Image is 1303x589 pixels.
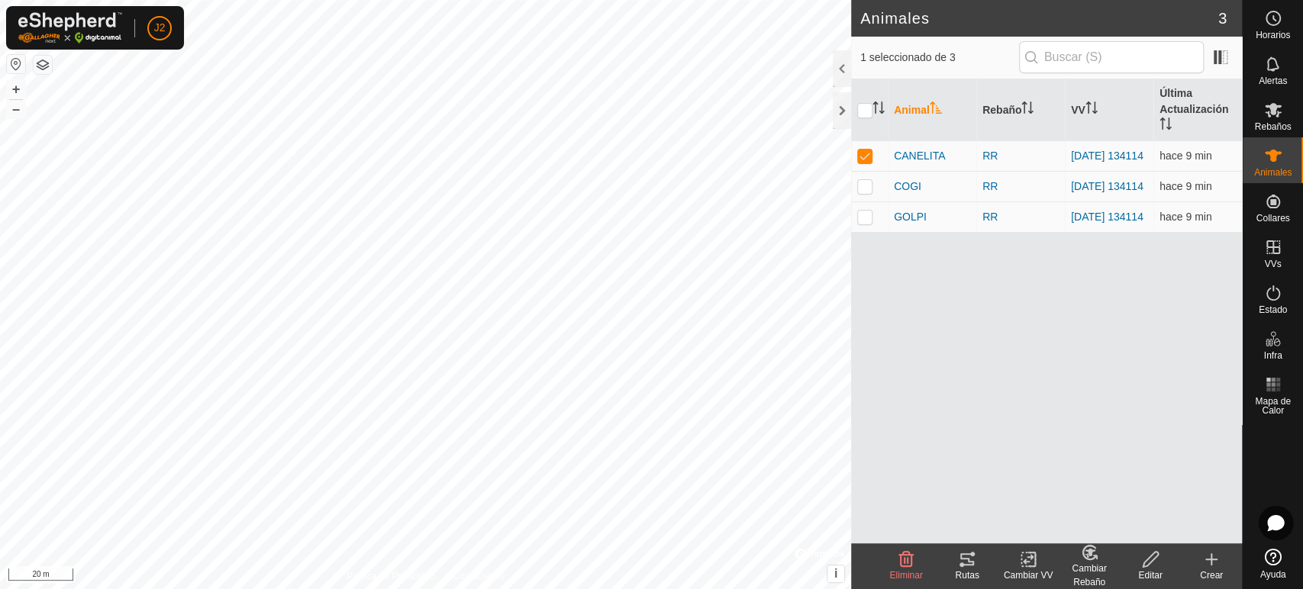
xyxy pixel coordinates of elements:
span: 26 ago 2025, 18:01 [1159,211,1211,223]
span: CANELITA [894,148,945,164]
button: i [827,565,844,582]
span: VVs [1264,259,1281,269]
th: Última Actualización [1153,79,1242,141]
button: – [7,100,25,118]
div: Cambiar Rebaño [1059,562,1120,589]
span: Estado [1259,305,1287,314]
div: Cambiar VV [998,568,1059,582]
span: Ayuda [1260,570,1286,579]
h2: Animales [860,9,1218,27]
div: Crear [1181,568,1242,582]
span: Rebaños [1254,122,1291,131]
span: 26 ago 2025, 18:01 [1159,180,1211,192]
p-sorticon: Activar para ordenar [1021,104,1034,116]
th: VV [1065,79,1153,141]
a: Ayuda [1243,542,1303,585]
button: Capas del Mapa [34,56,52,74]
p-sorticon: Activar para ordenar [872,104,885,116]
a: [DATE] 134114 [1071,211,1143,223]
span: Mapa de Calor [1247,397,1299,415]
button: Restablecer Mapa [7,55,25,73]
th: Rebaño [976,79,1065,141]
span: J2 [154,20,166,36]
span: Horarios [1256,31,1290,40]
div: Editar [1120,568,1181,582]
a: [DATE] 134114 [1071,150,1143,162]
div: RR [982,179,1059,195]
a: [DATE] 134114 [1071,180,1143,192]
div: RR [982,148,1059,164]
span: 3 [1218,7,1227,30]
a: Política de Privacidad [347,569,434,583]
p-sorticon: Activar para ordenar [1085,104,1098,116]
a: Contáctenos [453,569,504,583]
div: RR [982,209,1059,225]
img: Logo Gallagher [18,12,122,43]
th: Animal [888,79,976,141]
p-sorticon: Activar para ordenar [930,104,942,116]
span: GOLPI [894,209,927,225]
span: COGI [894,179,921,195]
div: Rutas [937,568,998,582]
span: Collares [1256,214,1289,223]
span: Infra [1263,351,1282,360]
button: + [7,80,25,98]
span: Alertas [1259,76,1287,85]
span: 26 ago 2025, 18:01 [1159,150,1211,162]
span: Eliminar [889,570,922,581]
span: i [834,567,837,580]
span: Animales [1254,168,1292,177]
p-sorticon: Activar para ordenar [1159,120,1172,132]
span: 1 seleccionado de 3 [860,50,1019,66]
input: Buscar (S) [1019,41,1204,73]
